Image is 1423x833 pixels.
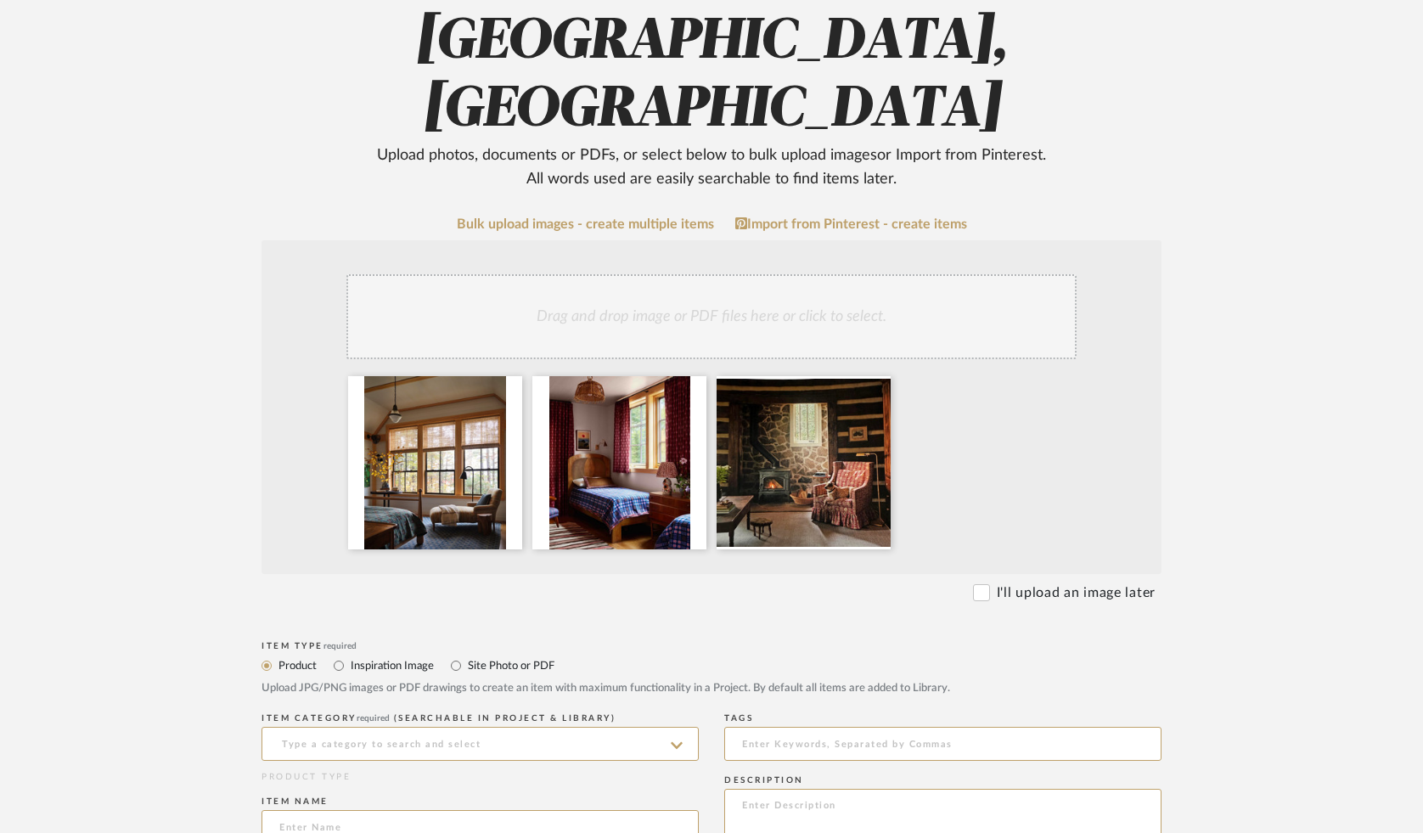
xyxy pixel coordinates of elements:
div: Description [724,775,1161,785]
div: Item Type [262,641,1161,651]
mat-radio-group: Select item type [262,655,1161,676]
input: Type a category to search and select [262,727,699,761]
div: PRODUCT TYPE [262,771,699,784]
div: Upload JPG/PNG images or PDF drawings to create an item with maximum functionality in a Project. ... [262,680,1161,697]
span: required [357,714,390,723]
label: Site Photo or PDF [466,656,554,675]
label: Inspiration Image [349,656,434,675]
span: (Searchable in Project & Library) [394,714,616,723]
span: required [323,642,357,650]
label: Product [277,656,317,675]
div: Item name [262,796,699,807]
a: Bulk upload images - create multiple items [457,217,714,232]
div: Upload photos, documents or PDFs, or select below to bulk upload images or Import from Pinterest ... [363,144,1060,191]
div: Tags [724,713,1161,723]
div: ITEM CATEGORY [262,713,699,723]
input: Enter Keywords, Separated by Commas [724,727,1161,761]
label: I'll upload an image later [997,583,1156,603]
a: Import from Pinterest - create items [735,217,967,232]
